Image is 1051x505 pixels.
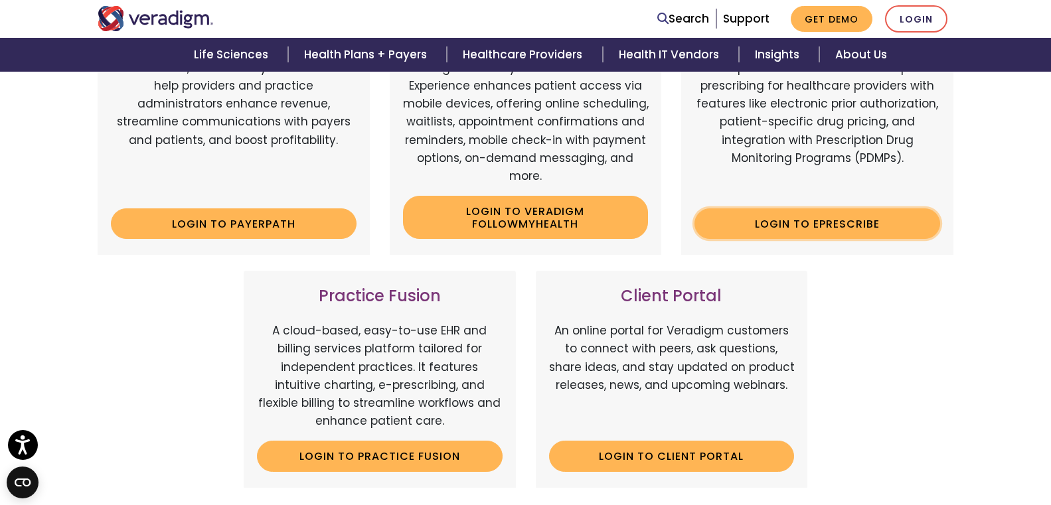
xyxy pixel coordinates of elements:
a: Login to Client Portal [549,441,795,471]
h3: Client Portal [549,287,795,306]
a: Support [723,11,769,27]
a: Login [885,5,947,33]
a: Insights [739,38,819,72]
h3: Practice Fusion [257,287,503,306]
a: Search [657,10,709,28]
p: Web-based, user-friendly solutions that help providers and practice administrators enhance revenu... [111,59,357,198]
iframe: Drift Chat Widget [796,409,1035,489]
img: Veradigm logo [98,6,214,31]
a: Login to Payerpath [111,208,357,239]
button: Open CMP widget [7,467,39,498]
a: About Us [819,38,903,72]
p: A comprehensive solution that simplifies prescribing for healthcare providers with features like ... [694,59,940,198]
a: Get Demo [791,6,872,32]
p: A cloud-based, easy-to-use EHR and billing services platform tailored for independent practices. ... [257,322,503,430]
a: Login to Practice Fusion [257,441,503,471]
a: Login to Veradigm FollowMyHealth [403,196,649,239]
a: Login to ePrescribe [694,208,940,239]
a: Healthcare Providers [447,38,602,72]
a: Health Plans + Payers [288,38,447,72]
a: Life Sciences [178,38,288,72]
a: Health IT Vendors [603,38,739,72]
p: An online portal for Veradigm customers to connect with peers, ask questions, share ideas, and st... [549,322,795,430]
p: Veradigm FollowMyHealth's Mobile Patient Experience enhances patient access via mobile devices, o... [403,59,649,185]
